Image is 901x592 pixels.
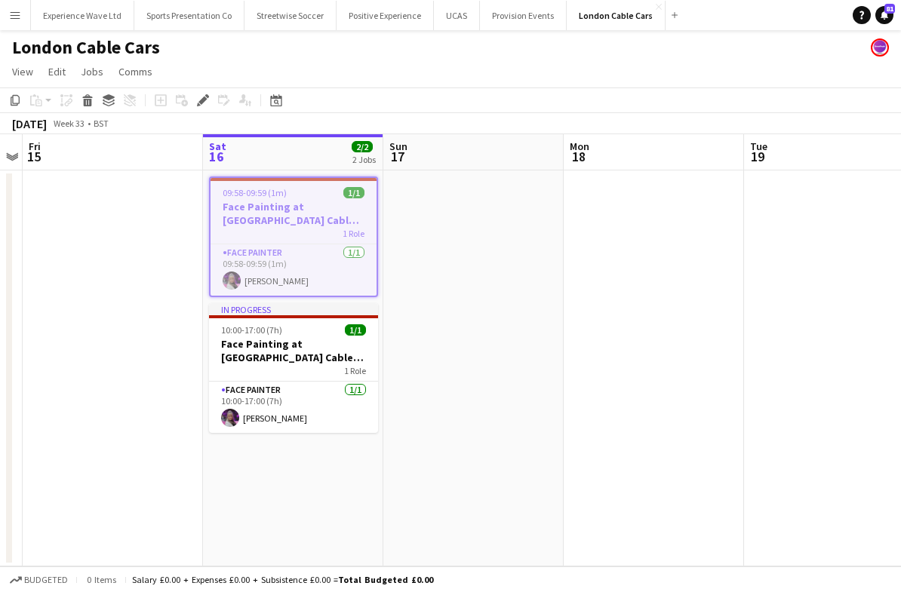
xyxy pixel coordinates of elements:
span: 16 [207,148,226,165]
div: Salary £0.00 + Expenses £0.00 + Subsistence £0.00 = [132,574,433,585]
span: 10:00-17:00 (7h) [221,324,282,336]
span: 1/1 [345,324,366,336]
div: 2 Jobs [352,154,376,165]
span: Jobs [81,65,103,78]
span: 18 [567,148,589,165]
button: London Cable Cars [567,1,666,30]
app-user-avatar: Florence Watkinson [871,38,889,57]
span: View [12,65,33,78]
span: 1 Role [344,365,366,376]
span: Budgeted [24,575,68,585]
span: 1/1 [343,187,364,198]
a: Edit [42,62,72,81]
span: 19 [748,148,767,165]
button: UCAS [434,1,480,30]
h1: London Cable Cars [12,36,160,59]
span: Tue [750,140,767,153]
span: Week 33 [50,118,88,129]
span: Mon [570,140,589,153]
app-job-card: In progress10:00-17:00 (7h)1/1Face Painting at [GEOGRAPHIC_DATA] Cable Cars1 RoleFace Painter1/11... [209,303,378,433]
span: 2/2 [352,141,373,152]
a: View [6,62,39,81]
button: Budgeted [8,572,70,588]
div: In progress [209,303,378,315]
span: 81 [884,4,895,14]
span: Total Budgeted £0.00 [338,574,433,585]
span: Edit [48,65,66,78]
app-card-role: Face Painter1/109:58-09:59 (1m)[PERSON_NAME] [211,244,377,296]
span: 09:58-09:59 (1m) [223,187,287,198]
a: Jobs [75,62,109,81]
button: Experience Wave Ltd [31,1,134,30]
span: 0 items [83,574,119,585]
button: Streetwise Soccer [244,1,337,30]
div: [DATE] [12,116,47,131]
h3: Face Painting at [GEOGRAPHIC_DATA] Cable Cars [209,337,378,364]
a: Comms [112,62,158,81]
span: Comms [118,65,152,78]
button: Sports Presentation Co [134,1,244,30]
span: 17 [387,148,407,165]
span: Sun [389,140,407,153]
span: 15 [26,148,41,165]
div: BST [94,118,109,129]
span: 1 Role [343,228,364,239]
h3: Face Painting at [GEOGRAPHIC_DATA] Cable Cars [211,200,377,227]
span: Fri [29,140,41,153]
button: Positive Experience [337,1,434,30]
app-job-card: 09:58-09:59 (1m)1/1Face Painting at [GEOGRAPHIC_DATA] Cable Cars1 RoleFace Painter1/109:58-09:59 ... [209,176,378,297]
app-card-role: Face Painter1/110:00-17:00 (7h)[PERSON_NAME] [209,382,378,433]
a: 81 [875,6,893,24]
button: Provision Events [480,1,567,30]
span: Sat [209,140,226,153]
